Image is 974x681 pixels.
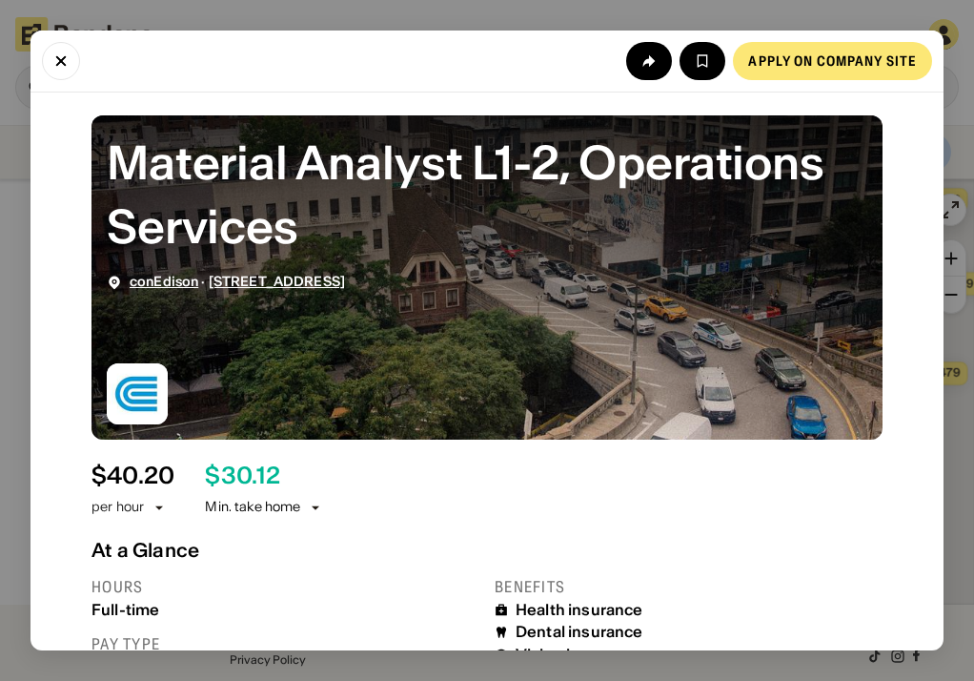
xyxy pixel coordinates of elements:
[130,274,345,290] div: ·
[516,623,643,641] div: Dental insurance
[516,601,643,619] div: Health insurance
[91,539,883,562] div: At a Glance
[91,577,479,597] div: Hours
[733,42,932,80] a: Apply on company site
[107,363,168,424] img: conEdison logo
[205,498,323,517] div: Min. take home
[205,463,279,490] div: $ 30.12
[516,646,641,664] div: Vision insurance
[91,634,479,654] div: Pay type
[209,273,345,290] a: [STREET_ADDRESS]
[91,601,479,619] div: Full-time
[495,577,883,597] div: Benefits
[130,273,198,290] a: conEdison
[91,463,174,490] div: $ 40.20
[42,42,80,80] button: Close
[748,54,917,68] div: Apply on company site
[107,131,867,258] div: Material Analyst L1-2, Operations Services
[91,498,144,517] div: per hour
